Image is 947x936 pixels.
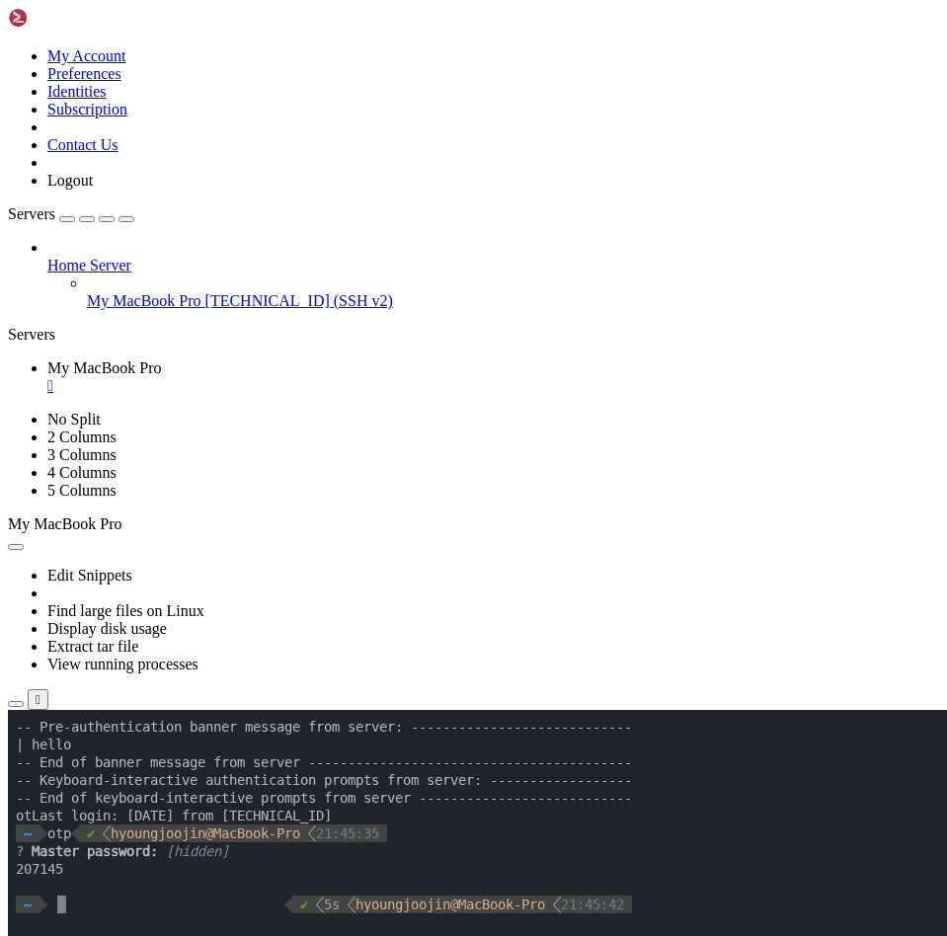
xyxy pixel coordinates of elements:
[340,186,348,203] span: 
[308,115,371,132] span: 21:45:35
[545,186,553,203] span: 
[292,186,300,203] span: ✔
[47,47,126,64] a: My Account
[47,239,939,310] li: Home Server
[205,292,393,309] span: [TECHNICAL_ID] (SSH v2)
[47,136,118,153] a: Contact Us
[8,8,692,26] x-row: -- Pre-authentication banner message from server: ----------------------------
[47,257,939,274] a: Home Server
[47,656,198,672] a: View running processes
[8,97,692,115] x-row: otLast login: [DATE] from [TECHNICAL_ID]
[47,83,107,100] a: Identities
[28,689,48,710] button: 
[47,65,121,82] a: Preferences
[49,186,57,203] div: (5, 10)
[8,115,692,132] x-row: otp
[553,186,616,203] span: 21:45:42
[47,411,101,428] a: No Split
[47,359,939,395] a: My MacBook Pro
[36,692,40,707] div: 
[47,482,117,499] a: 5 Columns
[16,115,24,132] span: ~
[47,602,204,619] a: Find large files on Linux
[308,186,316,203] span: 
[316,186,332,203] span: 5s
[47,446,117,463] a: 3 Columns
[63,116,71,131] span: 
[8,326,939,344] div: Servers
[47,638,138,655] a: Extract tar file
[47,257,131,273] span: Home Server
[47,359,162,376] span: My MacBook Pro
[87,274,939,310] li: My MacBook Pro [TECHNICAL_ID] (SSH v2)
[24,133,150,149] span: Master password:
[8,43,692,61] x-row: -- End of banner message from server -----------------------------------------
[348,186,537,203] span: hyoungjoojin@MacBook-Pro
[32,116,39,131] span: 
[8,79,692,97] x-row: -- End of keyboard-interactive prompts from server ---------------------------
[8,8,121,28] img: Shellngn
[103,115,292,132] span: hyoungjoojin@MacBook-Pro
[32,187,39,202] span: 
[16,186,24,203] span: ~
[47,101,127,117] a: Subscription
[8,205,134,222] a: Servers
[47,377,939,395] a: 
[87,292,201,309] span: My MacBook Pro
[47,567,132,584] a: Edit Snippets
[8,133,16,149] span: ?
[276,187,284,202] span: 
[47,620,167,637] a: Display disk usage
[79,115,87,132] span: ✔
[8,61,692,79] x-row: -- Keyboard-interactive authentication prompts from server: ------------------
[8,26,692,43] x-row: | hello
[95,115,103,132] span: 
[8,205,55,222] span: Servers
[158,133,221,149] span: [hidden]
[8,150,692,168] x-row: 207145
[47,172,93,189] a: Logout
[87,292,939,310] a: My MacBook Pro [TECHNICAL_ID] (SSH v2)
[8,515,122,532] span: My MacBook Pro
[47,429,117,445] a: 2 Columns
[47,464,117,481] a: 4 Columns
[300,115,308,132] span: 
